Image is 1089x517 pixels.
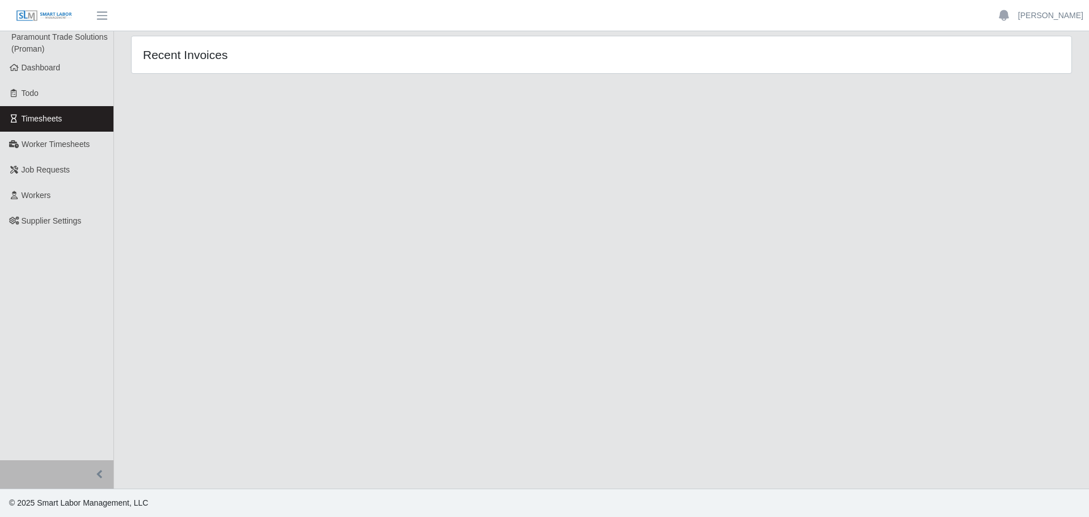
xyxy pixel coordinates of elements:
[1018,10,1083,22] a: [PERSON_NAME]
[22,216,82,225] span: Supplier Settings
[22,63,61,72] span: Dashboard
[16,10,73,22] img: SLM Logo
[11,32,108,53] span: Paramount Trade Solutions (Proman)
[22,140,90,149] span: Worker Timesheets
[9,498,148,507] span: © 2025 Smart Labor Management, LLC
[22,165,70,174] span: Job Requests
[22,114,62,123] span: Timesheets
[143,48,515,62] h4: Recent Invoices
[22,191,51,200] span: Workers
[22,89,39,98] span: Todo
